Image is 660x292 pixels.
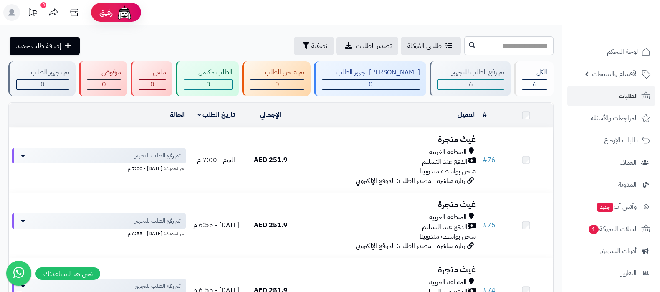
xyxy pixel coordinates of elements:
[10,37,80,55] a: إضافة طلب جديد
[567,263,655,283] a: التقارير
[429,213,467,222] span: المنطقة الغربية
[420,231,476,241] span: شحن بواسطة مندوبينا
[135,152,181,160] span: تم رفع الطلب للتجهيز
[206,79,210,89] span: 0
[458,110,476,120] a: العميل
[469,79,473,89] span: 6
[429,147,467,157] span: المنطقة الغربية
[567,108,655,128] a: المراجعات والأسئلة
[567,241,655,261] a: أدوات التسويق
[512,61,555,96] a: الكل6
[311,41,327,51] span: تصفية
[522,68,547,77] div: الكل
[437,68,505,77] div: تم رفع الطلب للتجهيز
[301,200,475,209] h3: غيث متجرة
[116,4,133,21] img: ai-face.png
[301,135,475,144] h3: غيث متجرة
[483,155,496,165] a: #76
[40,2,46,8] div: 8
[312,61,428,96] a: [PERSON_NAME] تجهيز الطلب 0
[102,79,106,89] span: 0
[429,278,467,287] span: المنطقة الغربية
[254,155,288,165] span: 251.9 AED
[621,267,637,279] span: التقارير
[438,80,504,89] div: 6
[356,241,465,251] span: زيارة مباشرة - مصدر الطلب: الموقع الإلكتروني
[250,68,304,77] div: تم شحن الطلب
[592,68,638,80] span: الأقسام والمنتجات
[483,220,496,230] a: #75
[77,61,129,96] a: مرفوض 0
[567,197,655,217] a: وآتس آبجديد
[87,68,121,77] div: مرفوض
[567,130,655,150] a: طلبات الإرجاع
[174,61,240,96] a: الطلب مكتمل 0
[129,61,174,96] a: ملغي 0
[184,68,233,77] div: الطلب مكتمل
[275,79,279,89] span: 0
[401,37,461,55] a: طلباتي المُوكلة
[422,157,468,167] span: الدفع عند التسليم
[607,46,638,58] span: لوحة التحكم
[407,41,442,51] span: طلباتي المُوكلة
[597,203,613,212] span: جديد
[7,61,77,96] a: تم تجهيز الطلب 0
[369,79,373,89] span: 0
[16,68,69,77] div: تم تجهيز الطلب
[603,6,652,24] img: logo-2.png
[619,90,638,102] span: الطلبات
[567,42,655,62] a: لوحة التحكم
[87,80,121,89] div: 0
[170,110,186,120] a: الحالة
[139,80,166,89] div: 0
[99,8,113,18] span: رفيق
[597,201,637,213] span: وآتس آب
[483,155,487,165] span: #
[604,135,638,146] span: طلبات الإرجاع
[294,37,334,55] button: تصفية
[301,265,475,274] h3: غيث متجرة
[184,80,232,89] div: 0
[422,222,468,232] span: الدفع عند التسليم
[250,80,304,89] div: 0
[533,79,537,89] span: 6
[567,152,655,173] a: العملاء
[40,79,45,89] span: 0
[322,80,420,89] div: 0
[483,110,487,120] a: #
[197,155,235,165] span: اليوم - 7:00 م
[600,245,637,257] span: أدوات التسويق
[356,176,465,186] span: زيارة مباشرة - مصدر الطلب: الموقع الإلكتروني
[588,224,599,234] span: 1
[336,37,398,55] a: تصدير الطلبات
[135,282,181,290] span: تم رفع الطلب للتجهيز
[588,223,638,235] span: السلات المتروكة
[12,163,186,172] div: اخر تحديث: [DATE] - 7:00 م
[620,157,637,168] span: العملاء
[17,80,69,89] div: 0
[150,79,154,89] span: 0
[197,110,235,120] a: تاريخ الطلب
[260,110,281,120] a: الإجمالي
[322,68,420,77] div: [PERSON_NAME] تجهيز الطلب
[567,219,655,239] a: السلات المتروكة1
[139,68,167,77] div: ملغي
[12,229,186,237] div: اخر تحديث: [DATE] - 6:55 م
[567,175,655,195] a: المدونة
[193,220,239,230] span: [DATE] - 6:55 م
[254,220,288,230] span: 251.9 AED
[483,220,487,230] span: #
[16,41,61,51] span: إضافة طلب جديد
[591,112,638,124] span: المراجعات والأسئلة
[428,61,513,96] a: تم رفع الطلب للتجهيز 6
[420,166,476,176] span: شحن بواسطة مندوبينا
[618,179,637,190] span: المدونة
[356,41,392,51] span: تصدير الطلبات
[240,61,312,96] a: تم شحن الطلب 0
[22,4,43,23] a: تحديثات المنصة
[567,86,655,106] a: الطلبات
[135,217,181,225] span: تم رفع الطلب للتجهيز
